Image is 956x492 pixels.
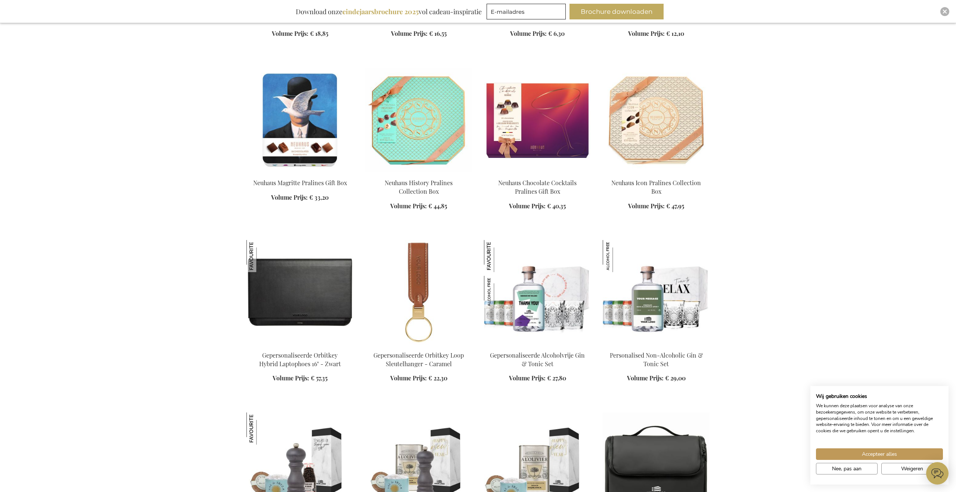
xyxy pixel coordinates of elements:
[271,193,308,201] span: Volume Prijs:
[272,29,328,38] a: Volume Prijs: € 18,85
[391,29,428,37] span: Volume Prijs:
[484,240,516,272] img: Gepersonaliseerde Alcoholvrije Gin & Tonic Set
[391,29,447,38] a: Volume Prijs: € 16,55
[665,374,686,382] span: € 29,00
[429,29,447,37] span: € 16,55
[548,29,565,37] span: € 6,30
[484,276,516,308] img: Gepersonaliseerde Alcoholvrije Gin & Tonic Set
[547,374,566,382] span: € 27,80
[816,463,878,474] button: Pas cookie voorkeuren aan
[926,462,949,485] iframe: belco-activator-frame
[273,374,309,382] span: Volume Prijs:
[390,374,447,383] a: Volume Prijs: € 22,30
[627,374,686,383] a: Volume Prijs: € 29,00
[611,179,701,195] a: Neuhaus Icon Pralines Collection Box
[943,9,947,14] img: Close
[603,169,710,177] a: Neuhaus Icon Pralines Collection Box - Exclusive Business Gifts
[628,202,665,210] span: Volume Prijs:
[509,202,546,210] span: Volume Prijs:
[509,202,566,211] a: Volume Prijs: € 40,35
[484,169,591,177] a: Neuhaus Chocolate Cocktails Pralines Gift Box
[342,7,419,16] b: eindejaarsbrochure 2025
[484,68,591,172] img: Neuhaus Chocolate Cocktails Pralines Gift Box
[390,202,427,210] span: Volume Prijs:
[253,179,347,187] a: Neuhaus Magritte Pralines Gift Box
[246,342,353,349] a: Personalised Orbitkey Hybrid Laptop Sleeve 16" - Black Gepersonaliseerde Orbitkey Hybrid Laptopho...
[311,374,328,382] span: € 57,35
[273,374,328,383] a: Volume Prijs: € 57,35
[309,193,329,201] span: € 33,20
[832,465,862,473] span: Nee, pas aan
[390,374,427,382] span: Volume Prijs:
[509,374,546,382] span: Volume Prijs:
[490,351,585,368] a: Gepersonaliseerde Alcoholvrije Gin & Tonic Set
[310,29,328,37] span: € 18,85
[816,448,943,460] button: Accepteer alle cookies
[510,29,547,37] span: Volume Prijs:
[271,193,329,202] a: Volume Prijs: € 33,20
[603,342,710,349] a: Personalised Non-Alcoholic Gin & Tonic Set Personalised Non-Alcoholic Gin & Tonic Set
[246,412,279,445] img: Culinaire Peper & Zout Gift Box
[484,342,591,349] a: Gepersonaliseerde Alcoholvrije Gin & Tonic Set Gepersonaliseerde Alcoholvrije Gin & Tonic Set Gep...
[498,179,577,195] a: Neuhaus Chocolate Cocktails Pralines Gift Box
[816,403,943,434] p: We kunnen deze plaatsen voor analyse van onze bezoekersgegevens, om onze website te verbeteren, g...
[603,240,710,345] img: Personalised Non-Alcoholic Gin & Tonic Set
[610,351,703,368] a: Personalised Non-Alcoholic Gin & Tonic Set
[365,240,472,345] img: Personalised Orbitkey Loop Keychain - Caramel
[484,240,591,345] img: Gepersonaliseerde Alcoholvrije Gin & Tonic Set
[816,393,943,400] h2: Wij gebruiken cookies
[390,202,447,211] a: Volume Prijs: € 44,85
[510,29,565,38] a: Volume Prijs: € 6,30
[569,4,664,19] button: Brochure downloaden
[628,29,684,38] a: Volume Prijs: € 12,10
[428,374,447,382] span: € 22,30
[385,179,453,195] a: Neuhaus History Pralines Collection Box
[246,240,279,272] img: Gepersonaliseerde Orbitkey Hybrid Laptophoes 16" - Zwart
[292,4,485,19] div: Download onze vol cadeau-inspiratie
[509,374,566,383] a: Volume Prijs: € 27,80
[259,351,341,368] a: Gepersonaliseerde Orbitkey Hybrid Laptophoes 16" - Zwart
[666,29,684,37] span: € 12,10
[246,240,353,345] img: Personalised Orbitkey Hybrid Laptop Sleeve 16" - Black
[365,342,472,349] a: Personalised Orbitkey Loop Keychain - Caramel
[881,463,943,474] button: Alle cookies weigeren
[373,351,464,368] a: Gepersonaliseerde Orbitkey Loop Sleutelhanger - Caramel
[246,169,353,177] a: Neuhaus Magritte Pralines Gift Box
[487,4,566,19] input: E-mailadres
[272,29,308,37] span: Volume Prijs:
[428,202,447,210] span: € 44,85
[901,465,923,473] span: Weigeren
[627,374,664,382] span: Volume Prijs:
[603,68,710,172] img: Neuhaus Icon Pralines Collection Box - Exclusive Business Gifts
[628,202,684,211] a: Volume Prijs: € 47,95
[603,240,635,272] img: Personalised Non-Alcoholic Gin & Tonic Set
[940,7,949,16] div: Close
[365,68,472,172] img: Neuhaus History Pralines Collection Box
[862,450,897,458] span: Accepteer alles
[365,169,472,177] a: Neuhaus History Pralines Collection Box
[547,202,566,210] span: € 40,35
[628,29,665,37] span: Volume Prijs:
[666,202,684,210] span: € 47,95
[246,68,353,172] img: Neuhaus Magritte Pralines Gift Box
[487,4,568,22] form: marketing offers and promotions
